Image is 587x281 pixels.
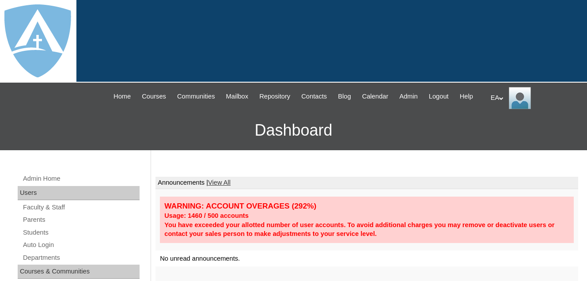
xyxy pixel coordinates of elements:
a: Mailbox [222,91,253,102]
span: Help [460,91,473,102]
a: Help [455,91,477,102]
span: Logout [429,91,449,102]
a: Calendar [358,91,393,102]
a: Home [109,91,135,102]
a: Blog [333,91,355,102]
a: Faculty & Staff [22,202,140,213]
span: Calendar [362,91,388,102]
h3: Dashboard [4,110,583,150]
div: EA [491,87,578,109]
a: Courses [137,91,170,102]
a: Auto Login [22,239,140,251]
span: Blog [338,91,351,102]
a: Logout [424,91,453,102]
img: logo-white.png [4,4,71,77]
span: Home [114,91,131,102]
div: Courses & Communities [18,265,140,279]
span: Mailbox [226,91,249,102]
span: Contacts [301,91,327,102]
img: EA Administrator [509,87,531,109]
a: Admin Home [22,173,140,184]
span: Admin [399,91,418,102]
a: Contacts [297,91,331,102]
a: Repository [255,91,295,102]
div: You have exceeded your allotted number of user accounts. To avoid additional charges you may remo... [164,220,569,239]
td: No unread announcements. [155,251,578,267]
a: Parents [22,214,140,225]
div: WARNING: ACCOUNT OVERAGES (292%) [164,201,569,211]
a: Departments [22,252,140,263]
span: Courses [142,91,166,102]
a: Students [22,227,140,238]
div: Users [18,186,140,200]
td: Announcements | [155,177,578,189]
span: Repository [259,91,290,102]
strong: Usage: 1460 / 500 accounts [164,212,249,219]
a: Communities [173,91,220,102]
a: Admin [395,91,422,102]
a: View All [208,179,231,186]
span: Communities [177,91,215,102]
